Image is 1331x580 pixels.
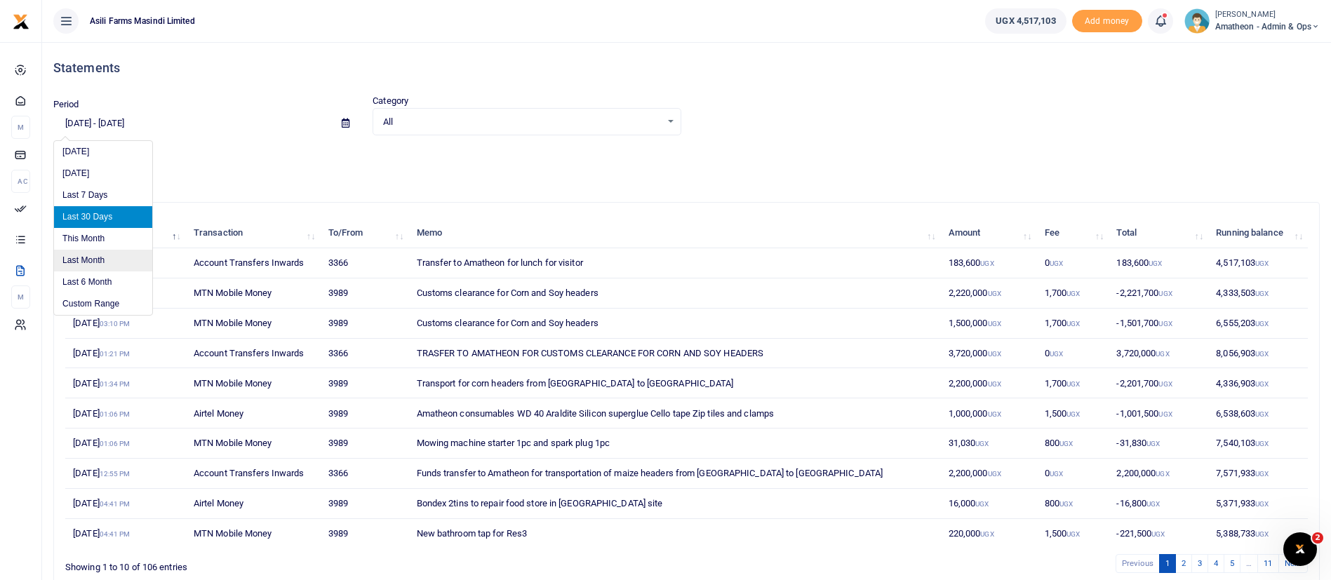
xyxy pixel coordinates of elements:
td: 3989 [320,429,408,459]
small: 01:06 PM [100,440,131,447]
td: 3989 [320,519,408,548]
td: [DATE] [65,459,186,489]
a: 11 [1257,554,1278,573]
td: 1,700 [1036,368,1109,398]
a: profile-user [PERSON_NAME] Amatheon - Admin & Ops [1184,8,1320,34]
th: Transaction: activate to sort column ascending [186,218,321,248]
a: logo-small logo-large logo-large [13,15,29,26]
small: 01:06 PM [100,410,131,418]
span: UGX 4,517,103 [996,14,1055,28]
small: UGX [1050,350,1063,358]
small: 01:21 PM [100,350,131,358]
label: Period [53,97,79,112]
td: 183,600 [1109,248,1208,278]
td: Customs clearance for Corn and Soy headers [408,309,940,339]
small: UGX [1050,470,1063,478]
small: 12:55 PM [100,470,131,478]
td: 4,333,503 [1208,278,1308,309]
small: UGX [1158,320,1172,328]
td: 0 [1036,459,1109,489]
small: UGX [1255,440,1269,447]
td: Account Transfers Inwards [186,459,321,489]
td: 5,371,933 [1208,489,1308,519]
td: Airtel Money [186,398,321,429]
a: UGX 4,517,103 [985,8,1066,34]
li: Last Month [54,250,152,271]
iframe: Intercom live chat [1283,532,1317,566]
a: 5 [1224,554,1240,573]
small: UGX [1156,350,1169,358]
li: Toup your wallet [1072,10,1142,33]
td: 3,720,000 [1109,339,1208,369]
input: select period [53,112,330,135]
td: 3989 [320,278,408,309]
li: [DATE] [54,163,152,184]
td: 5,388,733 [1208,519,1308,548]
td: Transport for corn headers from [GEOGRAPHIC_DATA] to [GEOGRAPHIC_DATA] [408,368,940,398]
small: UGX [1255,500,1269,508]
small: UGX [975,440,989,447]
small: UGX [988,350,1001,358]
th: Running balance: activate to sort column ascending [1208,218,1308,248]
td: 1,500,000 [940,309,1036,339]
td: 4,517,103 [1208,248,1308,278]
a: Add money [1072,15,1142,25]
li: M [11,285,30,309]
td: 3989 [320,489,408,519]
td: MTN Mobile Money [186,429,321,459]
small: UGX [1255,530,1269,538]
td: 8,056,903 [1208,339,1308,369]
li: Last 7 Days [54,184,152,206]
td: 1,700 [1036,309,1109,339]
td: 183,600 [940,248,1036,278]
td: MTN Mobile Money [186,309,321,339]
td: Mowing machine starter 1pc and spark plug 1pc [408,429,940,459]
th: To/From: activate to sort column ascending [320,218,408,248]
span: Amatheon - Admin & Ops [1215,20,1320,33]
li: Last 6 Month [54,271,152,293]
td: 800 [1036,429,1109,459]
td: 6,538,603 [1208,398,1308,429]
td: MTN Mobile Money [186,519,321,548]
small: UGX [988,320,1001,328]
td: Customs clearance for Corn and Soy headers [408,278,940,309]
td: 0 [1036,339,1109,369]
li: [DATE] [54,141,152,163]
td: Account Transfers Inwards [186,339,321,369]
td: 6,555,203 [1208,309,1308,339]
span: Asili Farms Masindi Limited [84,15,201,27]
img: profile-user [1184,8,1210,34]
small: UGX [1066,410,1080,418]
small: UGX [988,380,1001,388]
td: 3989 [320,398,408,429]
td: 1,700 [1036,278,1109,309]
small: UGX [1146,500,1160,508]
li: M [11,116,30,139]
td: 0 [1036,248,1109,278]
td: Amatheon consumables WD 40 Araldite Silicon superglue Cello tape Zip tiles and clamps [408,398,940,429]
small: UGX [1050,259,1063,267]
small: UGX [1158,410,1172,418]
li: Ac [11,170,30,193]
span: 2 [1312,532,1323,544]
td: MTN Mobile Money [186,368,321,398]
td: 4,336,903 [1208,368,1308,398]
td: 3366 [320,248,408,278]
td: 3,720,000 [940,339,1036,369]
td: 31,030 [940,429,1036,459]
h4: Statements [53,60,1320,76]
small: UGX [1158,290,1172,297]
td: [DATE] [65,309,186,339]
a: 4 [1208,554,1224,573]
td: -16,800 [1109,489,1208,519]
li: Wallet ballance [979,8,1071,34]
td: -2,221,700 [1109,278,1208,309]
td: [DATE] [65,339,186,369]
td: [DATE] [65,368,186,398]
td: [DATE] [65,519,186,548]
small: 04:41 PM [100,530,131,538]
small: UGX [1149,259,1162,267]
td: [DATE] [65,489,186,519]
small: UGX [1255,380,1269,388]
td: 3989 [320,309,408,339]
